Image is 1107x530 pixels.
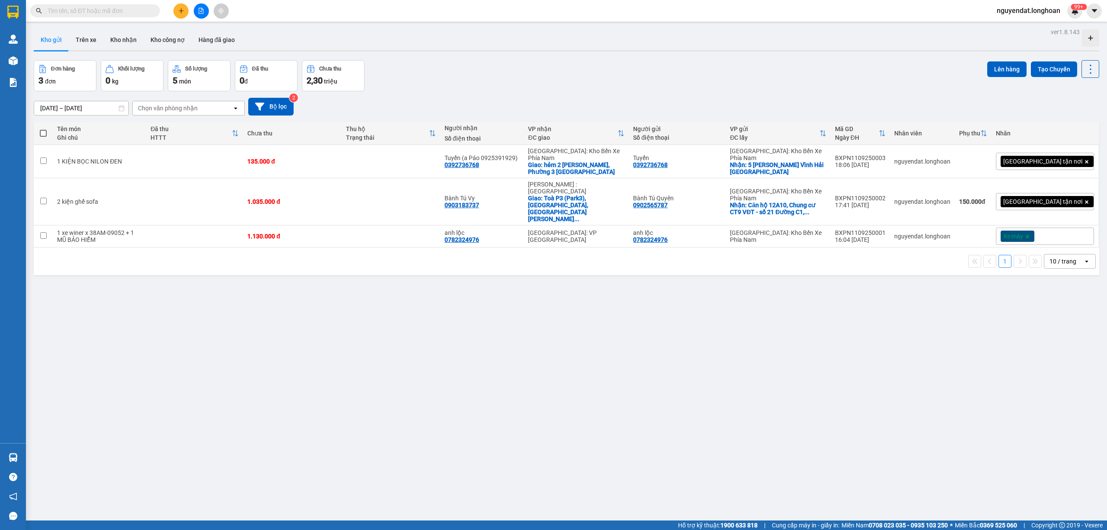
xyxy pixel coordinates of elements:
span: message [9,512,17,520]
span: món [179,78,191,85]
div: 0392736768 [445,161,479,168]
div: HTTT [150,134,232,141]
button: 1 [998,255,1011,268]
span: Hỗ trợ kỹ thuật: [678,520,758,530]
div: 10 / trang [1049,257,1076,266]
div: Giao: Toà P3 (Park3), Vinhomes Central Park, đường Nguyễn Hữu Cảnh, P.22, Q. Bình Thạnh, TP. HCM [528,195,624,222]
th: Toggle SortBy [955,122,992,145]
div: Tạo kho hàng mới [1082,29,1099,47]
div: VP gửi [730,125,819,132]
button: Đã thu0đ [235,60,298,91]
div: 1 KIỆN BỌC NILON ĐEN [57,158,142,165]
img: warehouse-icon [9,453,18,462]
span: nguyendat.longhoan [990,5,1067,16]
div: anh lộc [633,229,721,236]
div: Trạng thái [346,134,429,141]
span: aim [218,8,224,14]
button: Trên xe [69,29,103,50]
sup: 2 [289,93,298,102]
div: 0392736768 [633,161,668,168]
div: Người nhận [445,125,520,132]
div: Số lượng [185,66,207,72]
div: Bành Tú Vy [445,195,520,202]
div: Thu hộ [346,125,429,132]
img: icon-new-feature [1071,7,1079,15]
button: Hàng đã giao [192,29,242,50]
div: Số điện thoại [445,135,520,142]
button: file-add [194,3,209,19]
span: [GEOGRAPHIC_DATA] tận nơi [1003,198,1082,206]
th: Toggle SortBy [524,122,629,145]
img: logo-vxr [7,6,19,19]
div: BXPN1109250003 [835,154,886,161]
span: ... [804,209,809,215]
div: Người gửi [633,125,721,132]
div: 0903183737 [445,202,479,209]
div: Tuyến [633,154,721,161]
div: Số điện thoại [633,134,721,141]
th: Toggle SortBy [831,122,890,145]
svg: open [232,105,239,112]
span: đơn [45,78,56,85]
div: 1.130.000 đ [247,233,337,240]
div: ver 1.8.143 [1051,27,1080,37]
span: copyright [1059,522,1065,528]
div: 2 kiện ghế sofa [57,198,142,205]
div: 1 xe winer x 38AM-09052 + 1 MŨ BẢO HIỂM [57,229,142,243]
div: Đã thu [150,125,232,132]
input: Select a date range. [34,101,128,115]
div: [PERSON_NAME] : [GEOGRAPHIC_DATA] [528,181,624,195]
span: kg [112,78,118,85]
div: 17:41 [DATE] [835,202,886,209]
div: Khối lượng [118,66,144,72]
div: Phụ thu [959,130,980,137]
button: Lên hàng [987,61,1027,77]
th: Toggle SortBy [342,122,440,145]
div: Chưa thu [319,66,341,72]
div: [GEOGRAPHIC_DATA]: Kho Bến Xe Phía Nam [730,148,826,161]
th: Toggle SortBy [146,122,243,145]
div: [GEOGRAPHIC_DATA]: Kho Bến Xe Phía Nam [528,148,624,161]
button: Khối lượng0kg [101,60,163,91]
div: BXPN1109250001 [835,229,886,236]
strong: 150.000 đ [959,198,985,205]
strong: 1900 633 818 [720,522,758,529]
input: Tìm tên, số ĐT hoặc mã đơn [48,6,150,16]
strong: 0369 525 060 [980,522,1017,529]
div: Tuyến (a Páo 0925391929) [445,154,520,161]
button: Kho gửi [34,29,69,50]
span: question-circle [9,473,17,481]
div: 0782324976 [633,236,668,243]
span: triệu [324,78,337,85]
div: [GEOGRAPHIC_DATA]: Kho Bến Xe Phía Nam [730,188,826,202]
span: | [1024,520,1025,530]
span: search [36,8,42,14]
img: warehouse-icon [9,56,18,65]
button: caret-down [1087,3,1102,19]
sup: 281 [1071,4,1087,10]
span: file-add [198,8,204,14]
div: Nhận: Căn hộ 12A10, Chung cư CT9 VĐT - số 21 Đường C1, Phường Vĩnh Hiệp, Thành phố Nha Trang, Tỉn... [730,202,826,215]
div: Ghi chú [57,134,142,141]
div: Mã GD [835,125,879,132]
div: Ngày ĐH [835,134,879,141]
span: ... [574,215,579,222]
button: Bộ lọc [248,98,294,116]
span: | [764,520,765,530]
span: 2,30 [307,75,323,86]
div: Đã thu [252,66,268,72]
div: BXPN1109250002 [835,195,886,202]
button: Đơn hàng3đơn [34,60,96,91]
div: Tên món [57,125,142,132]
div: nguyendat.longhoan [894,233,950,240]
svg: open [1083,258,1090,265]
span: 5 [173,75,177,86]
th: Toggle SortBy [726,122,830,145]
button: Số lượng5món [168,60,230,91]
div: Chọn văn phòng nhận [138,104,198,112]
span: đ [244,78,248,85]
div: 0782324976 [445,236,479,243]
span: Xe máy [1003,232,1023,240]
div: Chưa thu [247,130,337,137]
span: Miền Nam [841,520,948,530]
